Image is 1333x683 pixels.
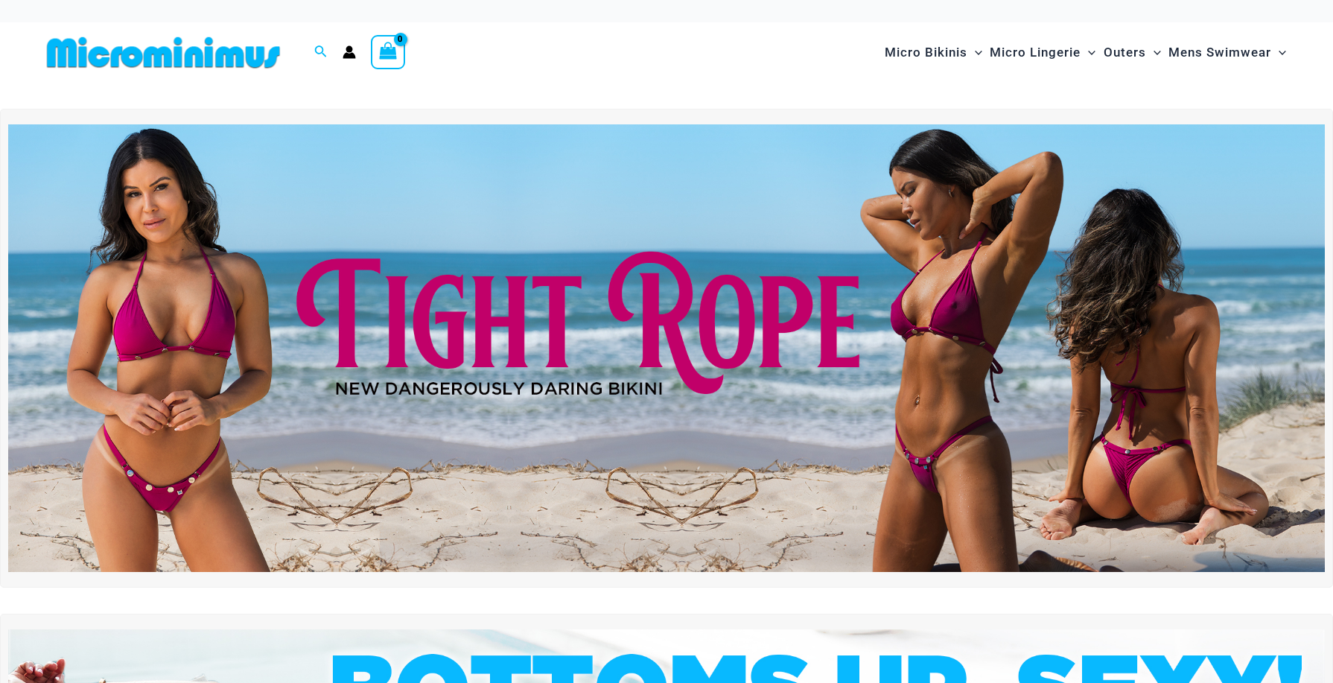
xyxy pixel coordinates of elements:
[1104,34,1146,72] span: Outers
[1100,30,1165,75] a: OutersMenu ToggleMenu Toggle
[879,28,1292,77] nav: Site Navigation
[1271,34,1286,72] span: Menu Toggle
[881,30,986,75] a: Micro BikinisMenu ToggleMenu Toggle
[885,34,967,72] span: Micro Bikinis
[8,124,1325,572] img: Tight Rope Pink Bikini
[41,36,286,69] img: MM SHOP LOGO FLAT
[343,45,356,59] a: Account icon link
[967,34,982,72] span: Menu Toggle
[1168,34,1271,72] span: Mens Swimwear
[314,43,328,62] a: Search icon link
[371,35,405,69] a: View Shopping Cart, empty
[1081,34,1095,72] span: Menu Toggle
[1165,30,1290,75] a: Mens SwimwearMenu ToggleMenu Toggle
[1146,34,1161,72] span: Menu Toggle
[986,30,1099,75] a: Micro LingerieMenu ToggleMenu Toggle
[990,34,1081,72] span: Micro Lingerie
